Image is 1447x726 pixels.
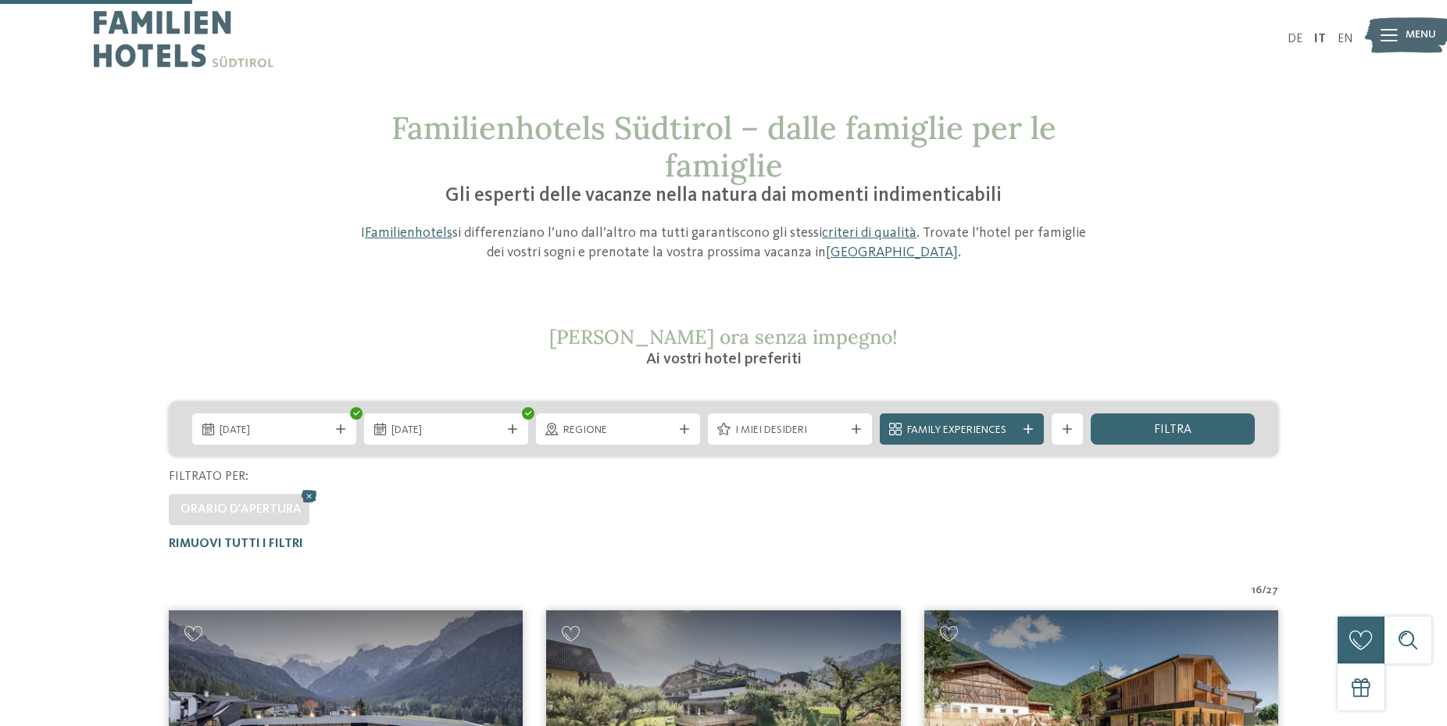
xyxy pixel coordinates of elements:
span: [PERSON_NAME] ora senza impegno! [549,324,898,349]
span: Gli esperti delle vacanze nella natura dai momenti indimenticabili [445,186,1002,206]
a: EN [1338,33,1353,45]
a: Familienhotels [365,226,452,240]
span: I miei desideri [735,423,845,438]
span: [DATE] [220,423,329,438]
span: Familienhotels Südtirol – dalle famiglie per le famiglie [391,108,1056,185]
span: Rimuovi tutti i filtri [169,538,303,550]
span: Regione [563,423,673,438]
span: filtra [1154,424,1192,436]
p: I si differenziano l’uno dall’altro ma tutti garantiscono gli stessi . Trovate l’hotel per famigl... [352,224,1095,263]
span: Family Experiences [907,423,1016,438]
span: 16 [1252,583,1262,599]
a: IT [1314,33,1326,45]
span: 27 [1267,583,1278,599]
span: Filtrato per: [169,470,248,483]
a: criteri di qualità [822,226,916,240]
span: Menu [1406,27,1436,43]
a: [GEOGRAPHIC_DATA] [826,245,958,259]
a: DE [1288,33,1302,45]
span: Orario d'apertura [180,503,302,516]
span: [DATE] [391,423,501,438]
span: Ai vostri hotel preferiti [646,352,802,367]
span: / [1262,583,1267,599]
